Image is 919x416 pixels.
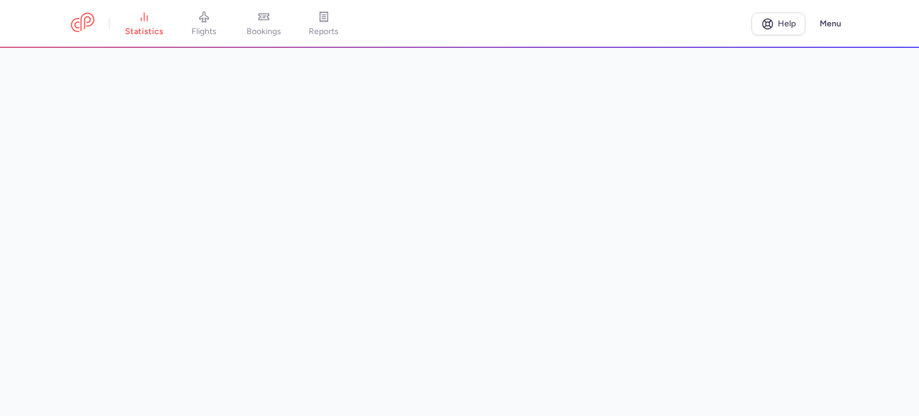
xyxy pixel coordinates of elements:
[778,19,796,28] span: Help
[247,26,281,37] span: bookings
[751,13,805,35] a: Help
[114,11,174,37] a: statistics
[191,26,217,37] span: flights
[71,13,95,35] a: CitizenPlane red outlined logo
[294,11,354,37] a: reports
[125,26,163,37] span: statistics
[174,11,234,37] a: flights
[309,26,339,37] span: reports
[234,11,294,37] a: bookings
[813,13,848,35] button: Menu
